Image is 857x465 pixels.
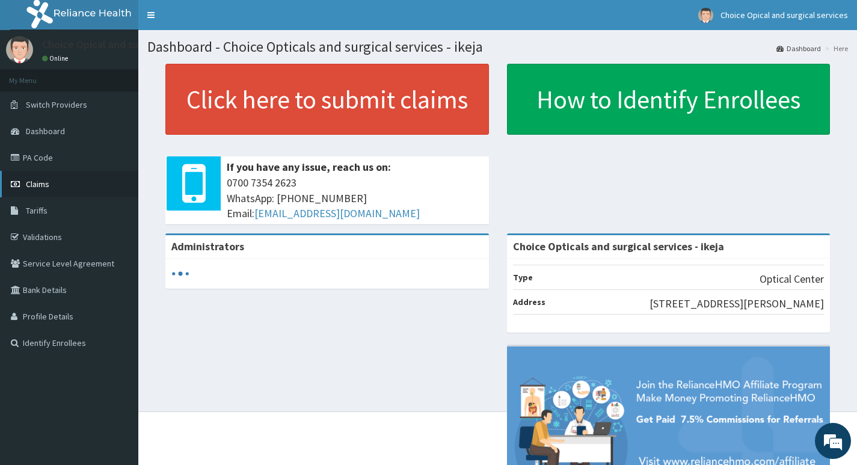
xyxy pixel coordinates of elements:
li: Here [822,43,848,54]
span: Claims [26,179,49,189]
p: Optical Center [760,271,824,287]
b: Type [513,272,533,283]
span: Switch Providers [26,99,87,110]
img: User Image [698,8,713,23]
h1: Dashboard - Choice Opticals and surgical services - ikeja [147,39,848,55]
img: User Image [6,36,33,63]
span: Dashboard [26,126,65,137]
a: [EMAIL_ADDRESS][DOMAIN_NAME] [254,206,420,220]
b: If you have any issue, reach us on: [227,160,391,174]
span: Tariffs [26,205,48,216]
strong: Choice Opticals and surgical services - ikeja [513,239,724,253]
a: Dashboard [776,43,821,54]
p: Choice Opical and surgical services [42,39,205,50]
span: Choice Opical and surgical services [720,10,848,20]
a: How to Identify Enrollees [507,64,831,135]
a: Click here to submit claims [165,64,489,135]
p: [STREET_ADDRESS][PERSON_NAME] [650,296,824,312]
svg: audio-loading [171,265,189,283]
b: Administrators [171,239,244,253]
a: Online [42,54,71,63]
span: 0700 7354 2623 WhatsApp: [PHONE_NUMBER] Email: [227,175,483,221]
b: Address [513,297,545,307]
